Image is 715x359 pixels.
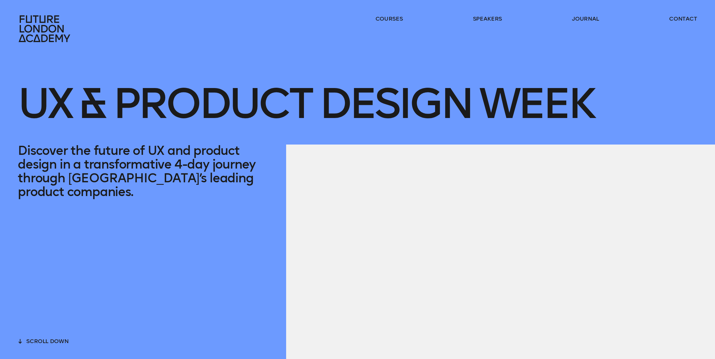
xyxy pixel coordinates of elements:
a: courses [375,15,403,22]
a: journal [572,15,599,22]
button: scroll down [18,336,68,345]
a: contact [669,15,697,22]
h1: UX & Product Design Week [18,43,593,144]
span: scroll down [26,338,68,345]
p: Discover the future of UX and product design in a transformative 4-day journey through [GEOGRAPHI... [18,144,268,199]
a: speakers [473,15,502,22]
